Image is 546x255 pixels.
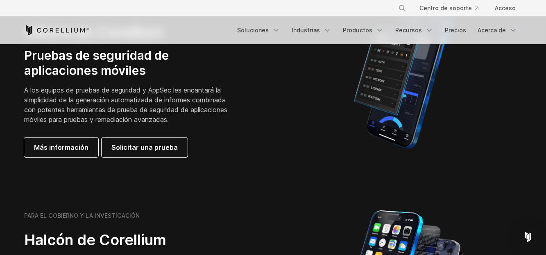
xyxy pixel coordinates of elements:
[111,143,178,151] font: Solicitar una prueba
[24,48,169,78] font: Pruebas de seguridad de aplicaciones móviles
[237,27,269,34] font: Soluciones
[445,27,466,34] font: Precios
[24,25,89,35] a: Página de inicio de Corellium
[292,27,320,34] font: Industrias
[24,86,227,124] font: A los equipos de pruebas de seguridad y AppSec les encantará la simplicidad de la generación auto...
[232,23,522,38] div: Menú de navegación
[24,212,140,219] font: PARA EL GOBIERNO Y LA INVESTIGACIÓN
[24,138,98,157] a: Más información
[478,27,506,34] font: Acerca de
[395,1,410,16] button: Buscar
[340,9,463,152] img: Informe automatizado de Corellium MATRIX sobre iPhone que muestra los resultados de las pruebas d...
[388,1,522,16] div: Menú de navegación
[518,227,538,247] div: Open Intercom Messenger
[343,27,372,34] font: Productos
[395,27,422,34] font: Recursos
[24,231,166,249] font: Halcón de Corellium
[495,5,516,11] font: Acceso
[102,138,188,157] a: Solicitar una prueba
[34,143,88,151] font: Más información
[419,5,472,11] font: Centro de soporte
